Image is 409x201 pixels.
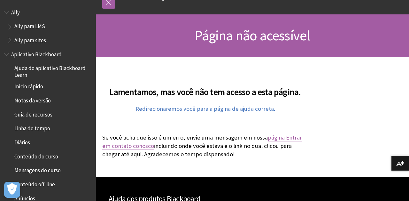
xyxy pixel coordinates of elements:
span: Página não acessível [195,27,310,44]
p: Se você acha que isso é um erro, envie uma mensagem em nossa incluindo onde você estava e o link ... [102,133,308,159]
nav: Book outline for Anthology Ally Help [4,7,92,46]
span: Ally para LMS [14,21,45,30]
span: Início rápido [14,81,43,90]
span: Conteúdo do curso [14,151,58,160]
span: Ally [11,7,20,16]
span: Ally para sites [14,35,46,44]
h2: Lamentamos, mas você não tem acesso a esta página. [102,77,308,99]
span: Conteúdo off-line [14,179,55,188]
span: Guia de recursos [14,109,52,118]
span: Diários [14,137,30,146]
a: página Entrar em contato conosco [102,134,302,150]
span: Aplicativo Blackboard [11,49,62,58]
span: Notas da versão [14,95,51,104]
span: Ajuda do aplicativo Blackboard Learn [14,63,91,78]
span: Linha do tempo [14,123,50,132]
button: Abrir preferências [4,182,20,198]
a: Redirecionaremos você para a página de ajuda correta. [135,105,275,113]
span: Mensagens do curso [14,165,61,174]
